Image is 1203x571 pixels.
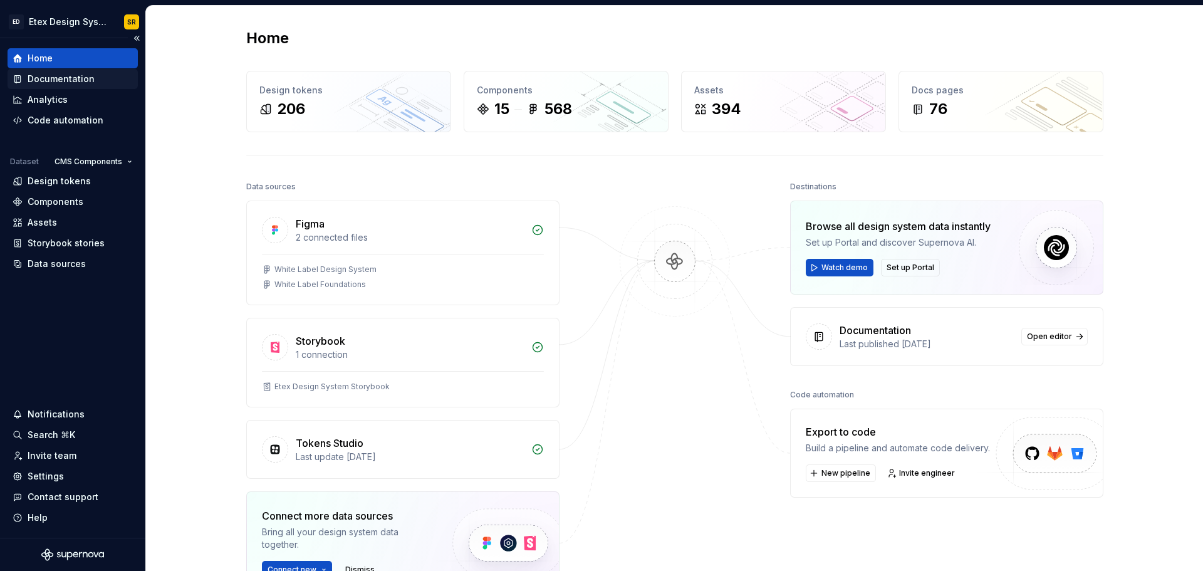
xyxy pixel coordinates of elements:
[883,464,961,482] a: Invite engineer
[28,449,76,462] div: Invite team
[790,178,836,196] div: Destinations
[8,508,138,528] button: Help
[28,511,48,524] div: Help
[28,114,103,127] div: Code automation
[246,28,289,48] h2: Home
[28,52,53,65] div: Home
[28,237,105,249] div: Storybook stories
[887,263,934,273] span: Set up Portal
[28,216,57,229] div: Assets
[28,408,85,421] div: Notifications
[9,14,24,29] div: ED
[8,233,138,253] a: Storybook stories
[881,259,940,276] button: Set up Portal
[694,84,873,97] div: Assets
[806,464,876,482] button: New pipeline
[246,318,560,407] a: Storybook1 connectionEtex Design System Storybook
[246,178,296,196] div: Data sources
[8,69,138,89] a: Documentation
[259,84,438,97] div: Design tokens
[28,93,68,106] div: Analytics
[806,442,990,454] div: Build a pipeline and automate code delivery.
[296,348,524,361] div: 1 connection
[477,84,655,97] div: Components
[821,468,870,478] span: New pipeline
[8,90,138,110] a: Analytics
[8,487,138,507] button: Contact support
[712,99,741,119] div: 394
[28,429,75,441] div: Search ⌘K
[262,508,431,523] div: Connect more data sources
[296,216,325,231] div: Figma
[806,259,873,276] button: Watch demo
[898,71,1103,132] a: Docs pages76
[464,71,669,132] a: Components15568
[494,99,509,119] div: 15
[296,436,363,451] div: Tokens Studio
[681,71,886,132] a: Assets394
[1027,332,1072,342] span: Open editor
[296,231,524,244] div: 2 connected files
[28,175,91,187] div: Design tokens
[806,219,991,234] div: Browse all design system data instantly
[8,466,138,486] a: Settings
[296,333,345,348] div: Storybook
[806,236,991,249] div: Set up Portal and discover Supernova AI.
[544,99,572,119] div: 568
[8,425,138,445] button: Search ⌘K
[246,420,560,479] a: Tokens StudioLast update [DATE]
[274,265,377,275] div: White Label Design System
[840,323,911,338] div: Documentation
[3,8,143,35] button: EDEtex Design SystemSR
[790,386,854,404] div: Code automation
[929,99,947,119] div: 76
[8,110,138,130] a: Code automation
[246,71,451,132] a: Design tokens206
[8,446,138,466] a: Invite team
[262,526,431,551] div: Bring all your design system data together.
[28,491,98,503] div: Contact support
[28,258,86,270] div: Data sources
[8,48,138,68] a: Home
[127,17,136,27] div: SR
[912,84,1090,97] div: Docs pages
[296,451,524,463] div: Last update [DATE]
[840,338,1014,350] div: Last published [DATE]
[8,212,138,233] a: Assets
[128,29,145,47] button: Collapse sidebar
[821,263,868,273] span: Watch demo
[10,157,39,167] div: Dataset
[41,548,104,561] svg: Supernova Logo
[28,196,83,208] div: Components
[899,468,955,478] span: Invite engineer
[55,157,122,167] span: CMS Components
[29,16,109,28] div: Etex Design System
[28,470,64,483] div: Settings
[8,171,138,191] a: Design tokens
[246,201,560,305] a: Figma2 connected filesWhite Label Design SystemWhite Label Foundations
[806,424,990,439] div: Export to code
[274,382,390,392] div: Etex Design System Storybook
[1021,328,1088,345] a: Open editor
[277,99,305,119] div: 206
[28,73,95,85] div: Documentation
[8,192,138,212] a: Components
[49,153,138,170] button: CMS Components
[274,280,366,290] div: White Label Foundations
[8,254,138,274] a: Data sources
[8,404,138,424] button: Notifications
